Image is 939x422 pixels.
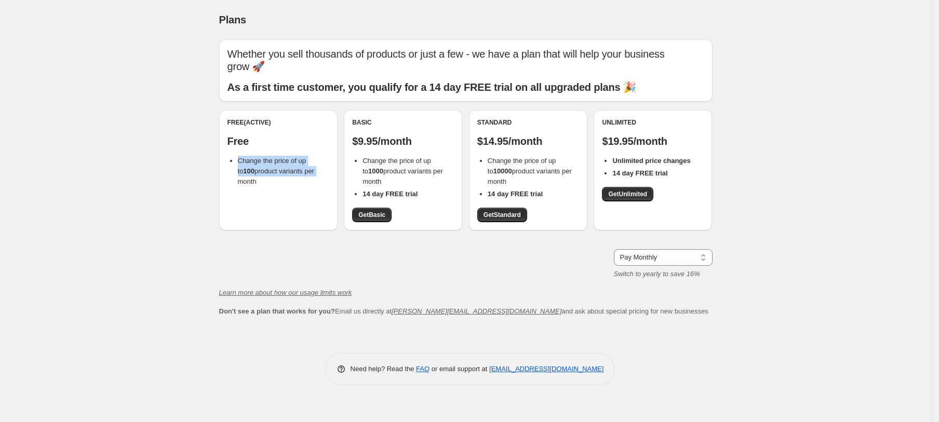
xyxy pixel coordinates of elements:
[602,135,704,147] p: $19.95/month
[608,190,647,198] span: Get Unlimited
[243,167,254,175] b: 100
[484,211,521,219] span: Get Standard
[219,14,246,25] span: Plans
[227,118,329,127] div: Free (Active)
[227,81,636,93] b: As a first time customer, you qualify for a 14 day FREE trial on all upgraded plans 🎉
[352,208,392,222] a: GetBasic
[227,135,329,147] p: Free
[351,365,417,373] span: Need help? Read the
[493,167,512,175] b: 10000
[392,307,561,315] a: [PERSON_NAME][EMAIL_ADDRESS][DOMAIN_NAME]
[219,289,352,296] a: Learn more about how our usage limits work
[352,118,454,127] div: Basic
[219,307,708,315] span: Email us directly at and ask about special pricing for new businesses
[477,118,579,127] div: Standard
[602,118,704,127] div: Unlimited
[477,135,579,147] p: $14.95/month
[358,211,385,219] span: Get Basic
[612,157,690,165] b: Unlimited price changes
[614,270,700,278] i: Switch to yearly to save 16%
[477,208,527,222] a: GetStandard
[488,157,572,185] span: Change the price of up to product variants per month
[612,169,667,177] b: 14 day FREE trial
[352,135,454,147] p: $9.95/month
[602,187,653,201] a: GetUnlimited
[219,307,335,315] b: Don't see a plan that works for you?
[430,365,489,373] span: or email support at
[488,190,543,198] b: 14 day FREE trial
[489,365,603,373] a: [EMAIL_ADDRESS][DOMAIN_NAME]
[363,190,418,198] b: 14 day FREE trial
[363,157,443,185] span: Change the price of up to product variants per month
[416,365,430,373] a: FAQ
[238,157,314,185] span: Change the price of up to product variants per month
[227,48,704,73] p: Whether you sell thousands of products or just a few - we have a plan that will help your busines...
[368,167,383,175] b: 1000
